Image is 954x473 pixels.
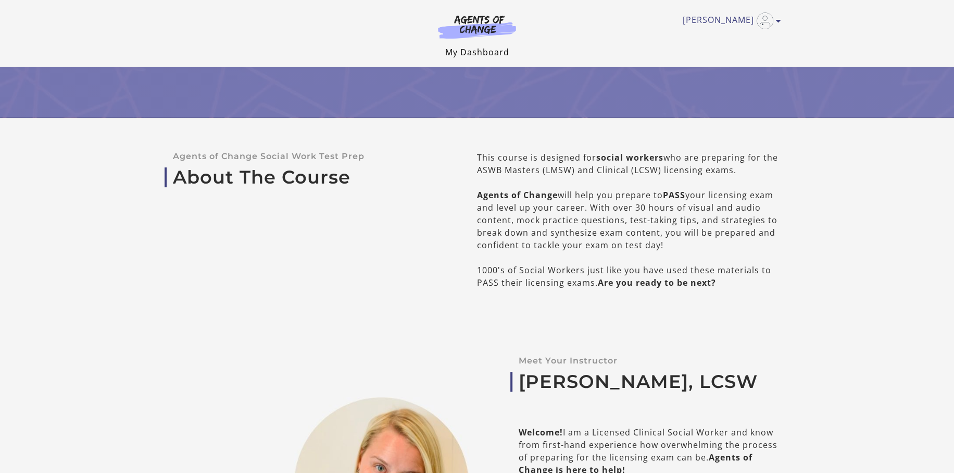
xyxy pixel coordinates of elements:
[445,46,509,58] a: My Dashboard
[477,189,558,201] b: Agents of Change
[683,13,776,29] a: Toggle menu
[596,152,663,163] b: social workers
[519,356,781,366] p: Meet Your Instructor
[427,15,527,39] img: Agents of Change Logo
[598,277,716,288] b: Are you ready to be next?
[519,427,563,438] b: Welcome!
[663,189,685,201] b: PASS
[173,166,444,188] a: About The Course
[519,371,781,393] a: [PERSON_NAME], LCSW
[173,151,444,161] p: Agents of Change Social Work Test Prep
[477,151,781,289] div: This course is designed for who are preparing for the ASWB Masters (LMSW) and Clinical (LCSW) lic...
